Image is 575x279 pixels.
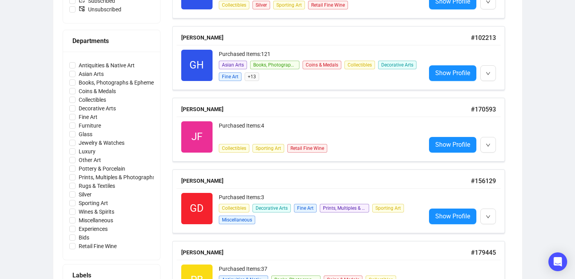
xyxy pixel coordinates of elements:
span: Miscellaneous [76,216,116,225]
span: JF [191,129,202,145]
span: Miscellaneous [219,216,255,224]
span: Furniture [76,121,104,130]
span: Antiquities & Native Art [76,61,138,70]
span: GD [190,200,204,216]
span: + 13 [245,72,259,81]
div: Departments [72,36,151,46]
div: Purchased Items: 37 [219,265,420,274]
span: Decorative Arts [252,204,291,212]
span: Experiences [76,225,111,233]
a: [PERSON_NAME]#156129GDPurchased Items:3CollectiblesDecorative ArtsFine ArtPrints, Multiples & Pho... [172,169,513,233]
span: Coins & Medals [303,61,341,69]
a: [PERSON_NAME]#170593JFPurchased Items:4CollectiblesSporting ArtRetail Fine WineShow Profile [172,98,513,162]
span: Prints, Multiples & Photographs [320,204,369,212]
span: Glass [76,130,96,139]
span: Asian Arts [76,70,107,78]
span: Show Profile [435,211,470,221]
div: [PERSON_NAME] [181,105,471,113]
span: Prints, Multiples & Photographs [76,173,159,182]
span: Wines & Spirits [76,207,117,216]
span: Sporting Art [273,1,305,9]
span: Sporting Art [252,144,284,153]
span: Decorative Arts [378,61,416,69]
span: Collectibles [344,61,375,69]
span: # 170593 [471,106,496,113]
span: Show Profile [435,68,470,78]
div: Open Intercom Messenger [548,252,567,271]
span: Sporting Art [372,204,404,212]
span: down [486,214,490,219]
span: down [486,71,490,76]
span: Books, Photographs & Ephemera [250,61,299,69]
span: Collectibles [219,144,249,153]
span: # 156129 [471,177,496,185]
span: Decorative Arts [76,104,119,113]
span: # 102213 [471,34,496,41]
span: Collectibles [219,204,249,212]
span: Jewelry & Watches [76,139,128,147]
span: Rugs & Textiles [76,182,118,190]
span: Bids [76,233,92,242]
span: Luxury [76,147,99,156]
a: Show Profile [429,137,476,153]
span: Coins & Medals [76,87,119,95]
span: GH [189,57,204,73]
a: Show Profile [429,209,476,224]
span: Silver [76,190,95,199]
span: down [486,143,490,148]
span: Silver [252,1,270,9]
div: Purchased Items: 4 [219,121,420,137]
div: Purchased Items: 3 [219,193,420,203]
span: Pottery & Porcelain [76,164,128,173]
span: # 179445 [471,249,496,256]
span: Sporting Art [76,199,111,207]
span: Fine Art [76,113,101,121]
div: [PERSON_NAME] [181,248,471,257]
span: Retail Fine Wine [76,242,120,250]
a: [PERSON_NAME]#102213GHPurchased Items:121Asian ArtsBooks, Photographs & EphemeraCoins & MedalsCol... [172,26,513,90]
span: Asian Arts [219,61,247,69]
span: Fine Art [219,72,242,81]
span: Fine Art [294,204,317,212]
span: Unsubscribed [76,5,124,14]
span: Books, Photographs & Ephemera [76,78,162,87]
span: Retail Fine Wine [308,1,348,9]
span: Show Profile [435,140,470,149]
div: [PERSON_NAME] [181,176,471,185]
span: Retail Fine Wine [287,144,327,153]
span: Collectibles [219,1,249,9]
span: Collectibles [76,95,109,104]
a: Show Profile [429,65,476,81]
span: Other Art [76,156,104,164]
div: Purchased Items: 121 [219,50,420,59]
div: [PERSON_NAME] [181,33,471,42]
